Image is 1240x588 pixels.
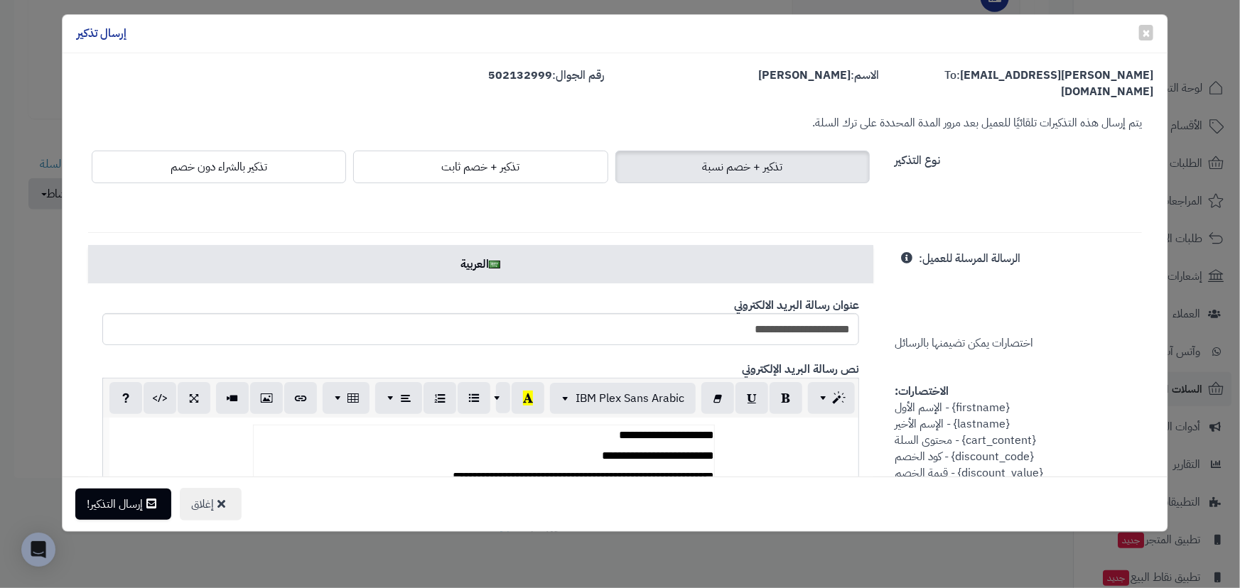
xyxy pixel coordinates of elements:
div: Open Intercom Messenger [21,533,55,567]
label: رقم الجوال: [489,67,605,84]
small: يتم إرسال هذه التذكيرات تلقائيًا للعميل بعد مرور المدة المحددة على ترك السلة. [812,114,1142,131]
label: الاسم: [758,67,879,84]
button: إرسال التذكير! [75,489,171,520]
button: إغلاق [180,488,242,521]
span: IBM Plex Sans Arabic [576,390,684,407]
span: تذكير + خصم نسبة [702,158,782,175]
strong: [EMAIL_ADDRESS][PERSON_NAME][DOMAIN_NAME] [960,67,1153,100]
span: تذكير + خصم ثابت [441,158,519,175]
b: نص رسالة البريد الإلكتروني [742,361,859,378]
span: تذكير بالشراء دون خصم [171,158,267,175]
strong: [PERSON_NAME] [758,67,851,84]
a: العربية [88,245,873,283]
label: نوع التذكير [895,147,940,169]
span: اختصارات يمكن تضيمنها بالرسائل {firstname} - الإسم الأول {lastname} - الإسم الأخير {cart_content}... [895,250,1050,546]
img: ar.png [489,261,500,268]
span: × [1142,22,1150,43]
strong: 502132999 [489,67,553,84]
strong: الاختصارات: [895,383,949,400]
label: الرسالة المرسلة للعميل: [919,245,1020,267]
label: To: [900,67,1153,100]
b: عنوان رسالة البريد الالكتروني [734,297,859,314]
h4: إرسال تذكير [77,26,126,42]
